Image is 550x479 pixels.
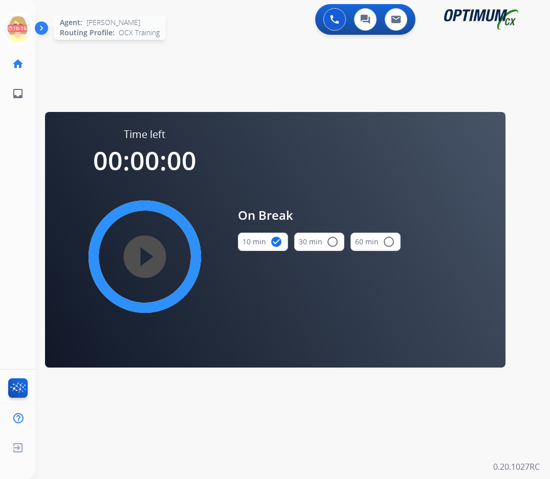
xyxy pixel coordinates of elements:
span: [PERSON_NAME] [86,17,140,28]
span: On Break [238,206,401,224]
span: Time left [124,127,165,142]
button: 60 min [350,233,401,251]
mat-icon: radio_button_unchecked [326,236,339,248]
mat-icon: radio_button_unchecked [383,236,395,248]
span: Routing Profile: [60,28,115,38]
mat-icon: inbox [12,87,24,100]
p: 0.20.1027RC [493,461,540,473]
button: 30 min [294,233,344,251]
button: 10 min [238,233,288,251]
span: Agent: [60,17,82,28]
mat-icon: play_circle_filled [139,250,151,263]
mat-icon: home [12,58,24,70]
span: 00:00:00 [93,143,196,178]
span: OCX Training [119,28,160,38]
mat-icon: check_circle [270,236,282,248]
